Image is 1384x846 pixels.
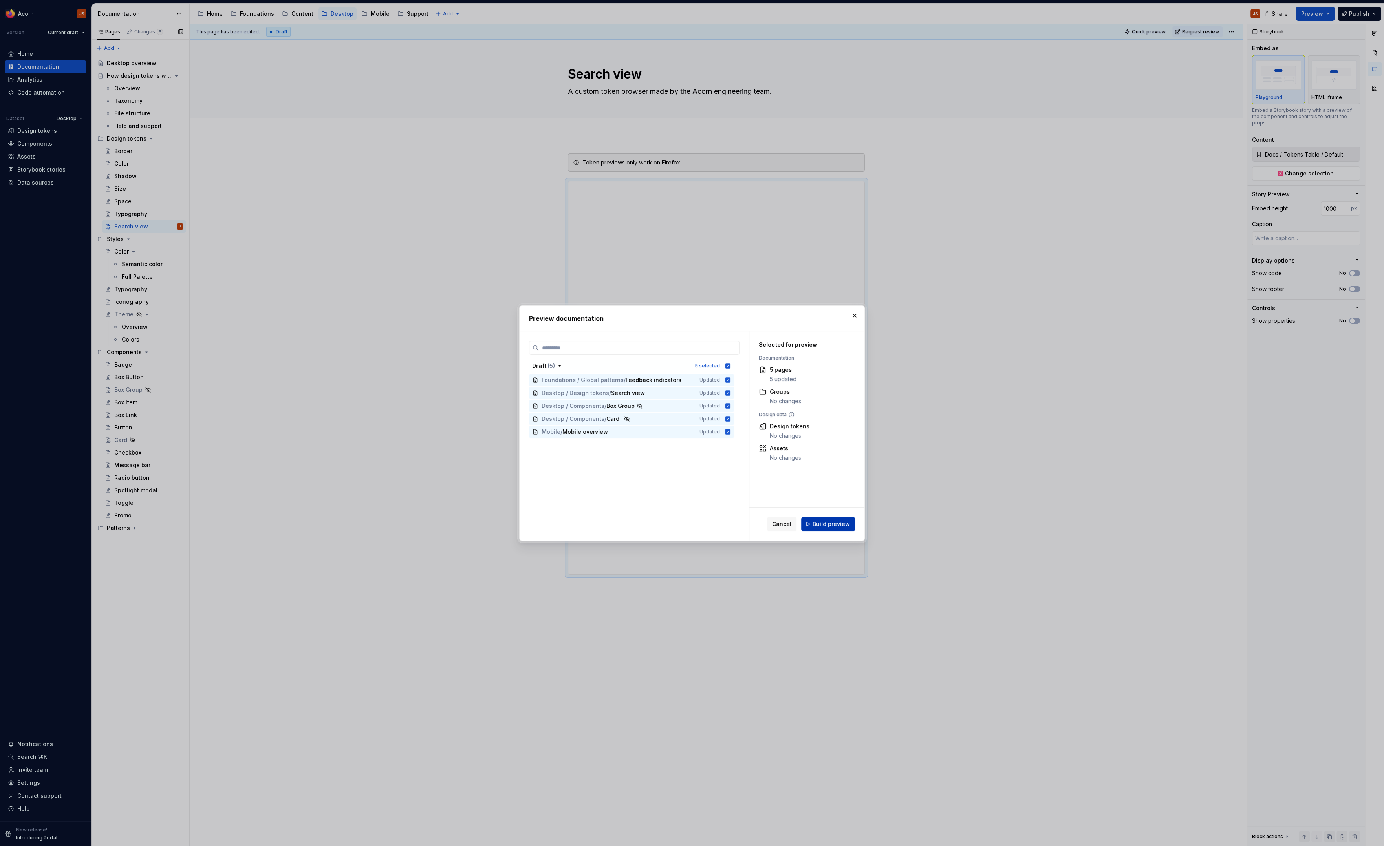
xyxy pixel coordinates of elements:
span: Feedback indicators [626,376,681,384]
span: Desktop / Design tokens [542,389,609,397]
span: Box Group [606,402,635,410]
button: Build preview [801,517,855,531]
div: 5 pages [770,366,796,374]
span: Updated [699,377,720,383]
div: Design tokens [770,422,809,430]
span: Search view [611,389,645,397]
button: Cancel [767,517,796,531]
span: Mobile [542,428,560,436]
div: 5 selected [695,363,720,369]
span: / [604,415,606,423]
div: Assets [770,444,801,452]
div: Documentation [759,355,851,361]
div: No changes [770,454,801,462]
h2: Preview documentation [529,314,855,323]
div: Selected for preview [759,341,851,349]
span: / [560,428,562,436]
div: Groups [770,388,801,396]
span: / [624,376,626,384]
span: Updated [699,403,720,409]
span: / [609,389,611,397]
button: Draft (5)5 selected [529,360,734,372]
span: Desktop / Components [542,415,604,423]
span: / [604,402,606,410]
div: No changes [770,432,809,440]
div: 5 updated [770,375,796,383]
div: Design data [759,411,851,418]
span: Mobile overview [562,428,608,436]
span: ( 5 ) [547,362,555,369]
div: Draft [532,362,555,370]
span: Desktop / Components [542,402,604,410]
span: Cancel [772,520,791,528]
span: Updated [699,390,720,396]
span: Build preview [813,520,850,528]
span: Foundations / Global patterns [542,376,624,384]
div: No changes [770,397,801,405]
span: Updated [699,429,720,435]
span: Updated [699,416,720,422]
span: Card [606,415,622,423]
